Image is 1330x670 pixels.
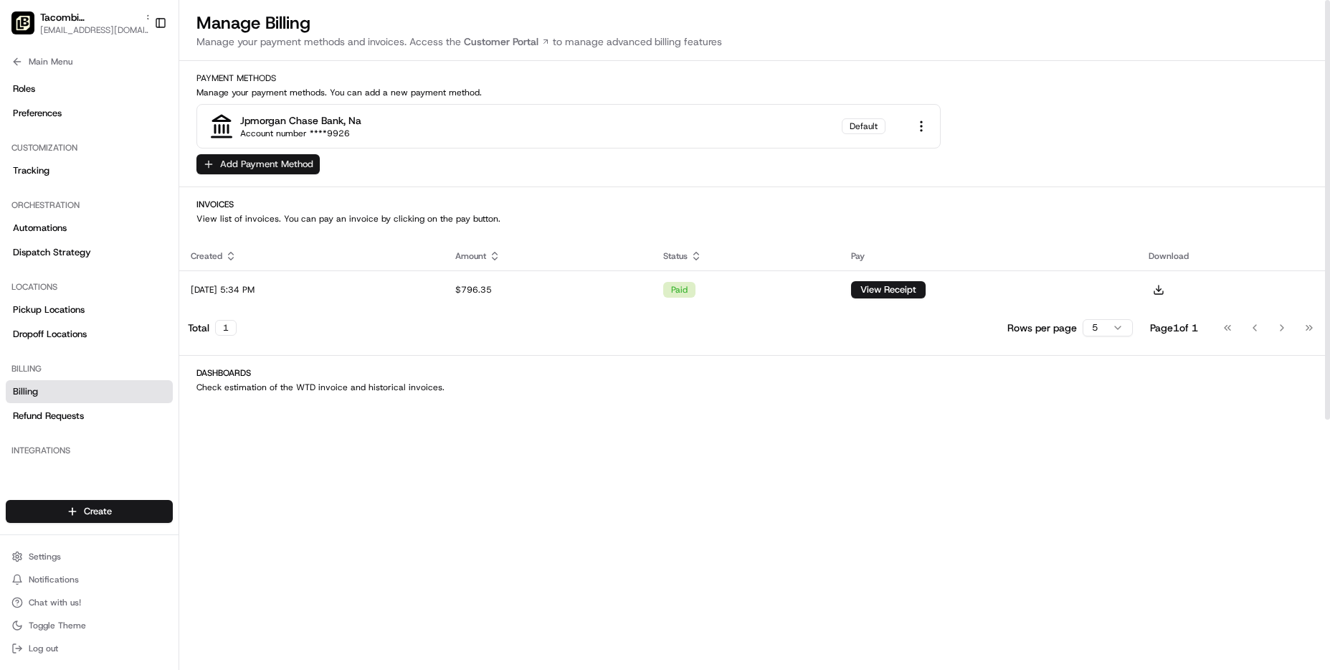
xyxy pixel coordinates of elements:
[6,217,173,240] a: Automations
[121,322,133,334] div: 💻
[40,10,139,24] button: Tacombi [GEOGRAPHIC_DATA]
[13,328,87,341] span: Dropoff Locations
[244,141,261,159] button: Start new chat
[215,320,237,336] div: 1
[6,52,173,72] button: Main Menu
[6,323,173,346] a: Dropoff Locations
[14,137,40,163] img: 1736555255976-a54dd68f-1ca7-489b-9aae-adbdc363a1c4
[40,24,155,36] button: [EMAIL_ADDRESS][DOMAIN_NAME]
[13,385,38,398] span: Billing
[127,261,156,273] span: [DATE]
[196,72,1313,84] h2: Payment Methods
[196,154,320,174] button: Add Payment Method
[44,261,116,273] span: [PERSON_NAME]
[222,184,261,201] button: See all
[6,357,173,380] div: Billing
[29,597,81,608] span: Chat with us!
[29,321,110,335] span: Knowledge Base
[13,164,49,177] span: Tracking
[455,284,640,296] div: $796.35
[455,250,640,262] div: Amount
[6,102,173,125] a: Preferences
[196,213,1313,225] p: View list of invoices. You can pay an invoice by clicking on the pay button.
[11,11,34,34] img: Tacombi Empire State Building
[6,275,173,298] div: Locations
[6,405,173,428] a: Refund Requests
[851,281,926,298] button: View Receipt
[196,34,1313,49] p: Manage your payment methods and invoices. Access the to manage advanced billing features
[851,250,1126,262] div: Pay
[14,247,37,270] img: Masood Aslam
[6,547,173,567] button: Settings
[6,136,173,159] div: Customization
[1150,321,1198,335] div: Page 1 of 1
[13,107,62,120] span: Preferences
[9,315,115,341] a: 📗Knowledge Base
[6,194,173,217] div: Orchestration
[461,34,553,49] a: Customer Portal
[14,57,261,80] p: Welcome 👋
[6,615,173,636] button: Toggle Theme
[179,270,444,309] td: [DATE] 5:34 PM
[6,241,173,264] a: Dispatch Strategy
[14,322,26,334] div: 📗
[37,93,237,108] input: Clear
[29,223,40,235] img: 1736555255976-a54dd68f-1ca7-489b-9aae-adbdc363a1c4
[44,222,116,234] span: [PERSON_NAME]
[14,209,37,232] img: Brittany Newman
[65,151,197,163] div: We're available if you need us!
[119,222,124,234] span: •
[240,128,350,139] div: Account number ****9926
[842,118,885,134] div: Default
[14,187,92,198] div: Past conversations
[196,11,1313,34] h1: Manage Billing
[29,262,40,273] img: 1736555255976-a54dd68f-1ca7-489b-9aae-adbdc363a1c4
[13,410,84,423] span: Refund Requests
[115,315,236,341] a: 💻API Documentation
[6,500,173,523] button: Create
[143,356,174,367] span: Pylon
[13,222,67,235] span: Automations
[663,250,828,262] div: Status
[136,321,230,335] span: API Documentation
[196,367,1313,379] h2: Dashboards
[6,6,148,40] button: Tacombi Empire State BuildingTacombi [GEOGRAPHIC_DATA][EMAIL_ADDRESS][DOMAIN_NAME]
[188,320,237,336] div: Total
[13,303,85,316] span: Pickup Locations
[127,222,156,234] span: [DATE]
[13,246,91,259] span: Dispatch Strategy
[1007,321,1077,335] p: Rows per page
[65,137,235,151] div: Start new chat
[13,82,35,95] span: Roles
[29,620,86,631] span: Toggle Theme
[6,570,173,590] button: Notifications
[84,505,112,518] span: Create
[29,56,72,67] span: Main Menu
[6,380,173,403] a: Billing
[29,551,61,562] span: Settings
[119,261,124,273] span: •
[1149,250,1319,262] div: Download
[29,643,58,654] span: Log out
[6,593,173,613] button: Chat with us!
[6,159,173,182] a: Tracking
[14,14,43,43] img: Nash
[196,199,1313,210] h2: Invoices
[240,113,361,128] div: jpmorgan chase bank, na
[6,439,173,462] div: Integrations
[29,574,79,585] span: Notifications
[6,638,173,659] button: Log out
[663,282,695,298] div: paid
[101,355,174,367] a: Powered byPylon
[30,137,56,163] img: 9188753566659_6852d8bf1fb38e338040_72.png
[6,298,173,321] a: Pickup Locations
[196,87,1313,98] p: Manage your payment methods. You can add a new payment method.
[6,77,173,100] a: Roles
[191,250,432,262] div: Created
[196,382,1313,393] p: Check estimation of the WTD invoice and historical invoices.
